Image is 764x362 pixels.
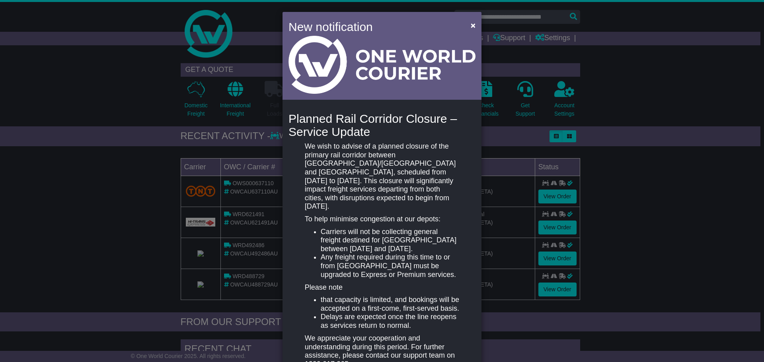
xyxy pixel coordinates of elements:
[467,17,479,33] button: Close
[305,142,459,211] p: We wish to advise of a planned closure of the primary rail corridor between [GEOGRAPHIC_DATA]/[GE...
[321,296,459,313] li: that capacity is limited, and bookings will be accepted on a first-come, first-served basis.
[288,18,459,36] h4: New notification
[321,313,459,330] li: Delays are expected once the line reopens as services return to normal.
[305,283,459,292] p: Please note
[471,21,476,30] span: ×
[321,253,459,279] li: Any freight required during this time to or from [GEOGRAPHIC_DATA] must be upgraded to Express or...
[288,112,476,138] h4: Planned Rail Corridor Closure – Service Update
[321,228,459,254] li: Carriers will not be collecting general freight destined for [GEOGRAPHIC_DATA] between [DATE] and...
[305,215,459,224] p: To help minimise congestion at our depots:
[288,36,476,94] img: Light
